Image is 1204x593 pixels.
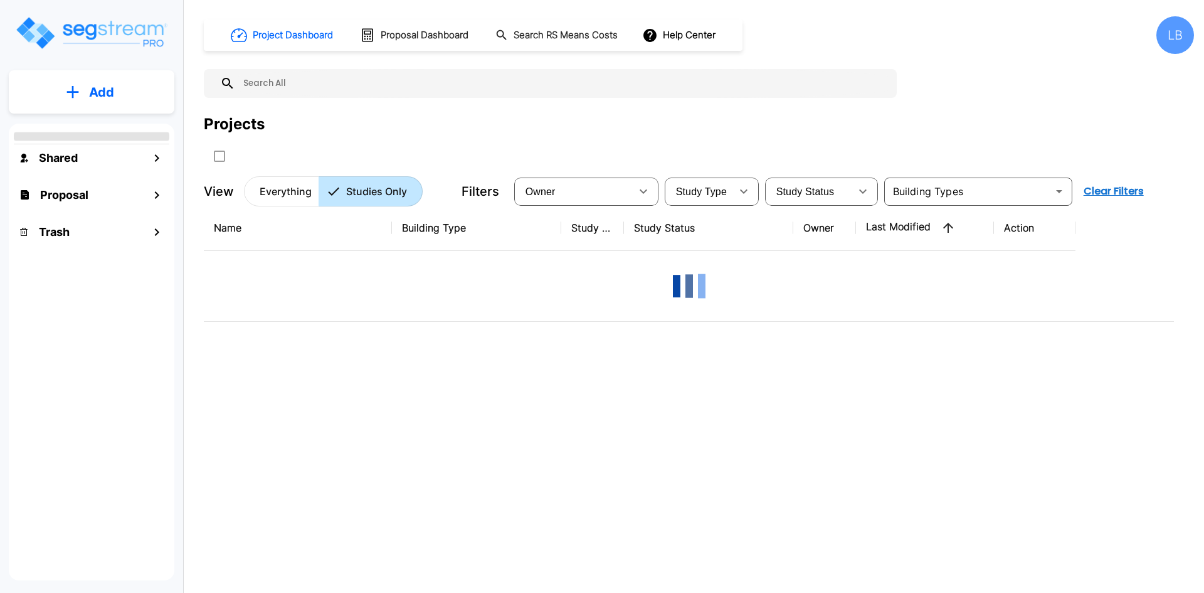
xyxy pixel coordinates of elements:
div: Select [768,174,850,209]
button: Search RS Means Costs [490,23,625,48]
div: Select [517,174,631,209]
p: Add [89,83,114,102]
th: Action [994,205,1075,251]
div: Select [667,174,731,209]
th: Study Type [561,205,624,251]
p: Studies Only [346,184,407,199]
button: SelectAll [207,144,232,169]
button: Studies Only [319,176,423,206]
button: Clear Filters [1079,179,1149,204]
th: Study Status [624,205,793,251]
span: Study Status [776,186,835,197]
div: Platform [244,176,423,206]
th: Last Modified [856,205,994,251]
th: Owner [793,205,856,251]
h1: Proposal Dashboard [381,28,468,43]
th: Name [204,205,392,251]
div: LB [1156,16,1194,54]
p: Everything [260,184,312,199]
h1: Search RS Means Costs [514,28,618,43]
input: Search All [235,69,890,98]
img: Loading [664,261,714,311]
th: Building Type [392,205,561,251]
button: Open [1050,183,1068,200]
input: Building Types [888,183,1048,200]
button: Add [9,74,174,110]
button: Project Dashboard [226,21,340,49]
h1: Proposal [40,186,88,203]
h1: Project Dashboard [253,28,333,43]
span: Owner [525,186,556,197]
button: Help Center [640,23,721,47]
img: Logo [14,15,168,51]
p: View [204,182,234,201]
span: Study Type [676,186,727,197]
button: Proposal Dashboard [355,22,475,48]
h1: Shared [39,149,78,166]
p: Filters [462,182,499,201]
h1: Trash [39,223,70,240]
button: Everything [244,176,319,206]
div: Projects [204,113,265,136]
